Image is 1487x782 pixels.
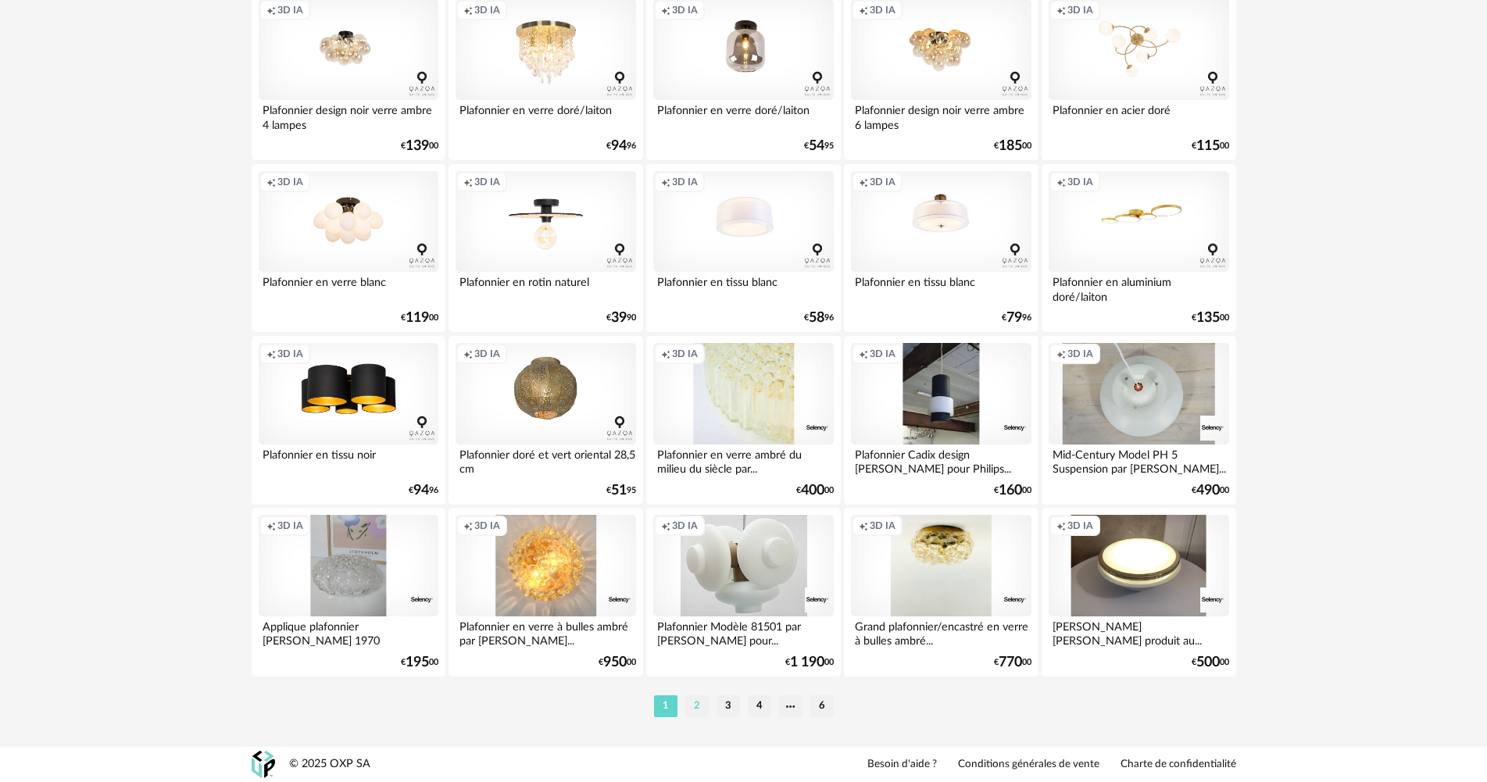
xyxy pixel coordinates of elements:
[259,272,438,303] div: Plafonnier en verre blanc
[994,657,1031,668] div: € 00
[606,141,636,152] div: € 96
[1067,348,1093,360] span: 3D IA
[785,657,834,668] div: € 00
[809,312,824,323] span: 58
[266,4,276,16] span: Creation icon
[406,657,429,668] span: 195
[413,485,429,496] span: 94
[463,348,473,360] span: Creation icon
[277,4,303,16] span: 3D IA
[1067,520,1093,532] span: 3D IA
[804,141,834,152] div: € 95
[474,176,500,188] span: 3D IA
[456,445,635,476] div: Plafonnier doré et vert oriental 28,5 cm
[859,176,868,188] span: Creation icon
[611,312,627,323] span: 39
[1192,312,1229,323] div: € 00
[851,100,1031,131] div: Plafonnier design noir verre ambre 6 lampes
[672,348,698,360] span: 3D IA
[1192,657,1229,668] div: € 00
[606,485,636,496] div: € 95
[401,141,438,152] div: € 00
[401,657,438,668] div: € 00
[672,520,698,532] span: 3D IA
[672,176,698,188] span: 3D IA
[474,4,500,16] span: 3D IA
[259,445,438,476] div: Plafonnier en tissu noir
[999,485,1022,496] span: 160
[606,312,636,323] div: € 90
[611,485,627,496] span: 51
[809,141,824,152] span: 54
[289,757,370,772] div: © 2025 OXP SA
[599,657,636,668] div: € 00
[999,141,1022,152] span: 185
[1067,176,1093,188] span: 3D IA
[870,176,895,188] span: 3D IA
[654,695,677,717] li: 1
[1056,348,1066,360] span: Creation icon
[653,272,833,303] div: Plafonnier en tissu blanc
[685,695,709,717] li: 2
[804,312,834,323] div: € 96
[603,657,627,668] span: 950
[266,176,276,188] span: Creation icon
[661,176,670,188] span: Creation icon
[277,348,303,360] span: 3D IA
[646,164,840,333] a: Creation icon 3D IA Plafonnier en tissu blanc €5896
[1002,312,1031,323] div: € 96
[801,485,824,496] span: 400
[790,657,824,668] span: 1 190
[1006,312,1022,323] span: 79
[653,445,833,476] div: Plafonnier en verre ambré du milieu du siècle par...
[611,141,627,152] span: 94
[252,164,445,333] a: Creation icon 3D IA Plafonnier en verre blanc €11900
[259,100,438,131] div: Plafonnier design noir verre ambre 4 lampes
[1049,445,1228,476] div: Mid-Century Model PH 5 Suspension par [PERSON_NAME]...
[844,336,1038,505] a: Creation icon 3D IA Plafonnier Cadix design [PERSON_NAME] pour Philips... €16000
[406,312,429,323] span: 119
[646,336,840,505] a: Creation icon 3D IA Plafonnier en verre ambré du milieu du siècle par... €40000
[259,616,438,648] div: Applique plafonnier [PERSON_NAME] 1970
[1192,485,1229,496] div: € 00
[1067,4,1093,16] span: 3D IA
[958,758,1099,772] a: Conditions générales de vente
[409,485,438,496] div: € 96
[277,176,303,188] span: 3D IA
[646,508,840,677] a: Creation icon 3D IA Plafonnier Modèle 81501 par [PERSON_NAME] pour... €1 19000
[994,485,1031,496] div: € 00
[463,520,473,532] span: Creation icon
[672,4,698,16] span: 3D IA
[859,520,868,532] span: Creation icon
[796,485,834,496] div: € 00
[844,508,1038,677] a: Creation icon 3D IA Grand plafonnier/encastré en verre à bulles ambré... €77000
[266,348,276,360] span: Creation icon
[449,508,642,677] a: Creation icon 3D IA Plafonnier en verre à bulles ambré par [PERSON_NAME]... €95000
[266,520,276,532] span: Creation icon
[717,695,740,717] li: 3
[401,312,438,323] div: € 00
[870,4,895,16] span: 3D IA
[1056,4,1066,16] span: Creation icon
[456,100,635,131] div: Plafonnier en verre doré/laiton
[252,751,275,778] img: OXP
[1196,141,1220,152] span: 115
[870,520,895,532] span: 3D IA
[859,348,868,360] span: Creation icon
[748,695,771,717] li: 4
[463,176,473,188] span: Creation icon
[252,336,445,505] a: Creation icon 3D IA Plafonnier en tissu noir €9496
[844,164,1038,333] a: Creation icon 3D IA Plafonnier en tissu blanc €7996
[1196,657,1220,668] span: 500
[1042,164,1235,333] a: Creation icon 3D IA Plafonnier en aluminium doré/laiton €13500
[474,520,500,532] span: 3D IA
[1196,485,1220,496] span: 490
[1056,176,1066,188] span: Creation icon
[1192,141,1229,152] div: € 00
[449,164,642,333] a: Creation icon 3D IA Plafonnier en rotin naturel €3990
[999,657,1022,668] span: 770
[661,520,670,532] span: Creation icon
[277,520,303,532] span: 3D IA
[456,272,635,303] div: Plafonnier en rotin naturel
[653,100,833,131] div: Plafonnier en verre doré/laiton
